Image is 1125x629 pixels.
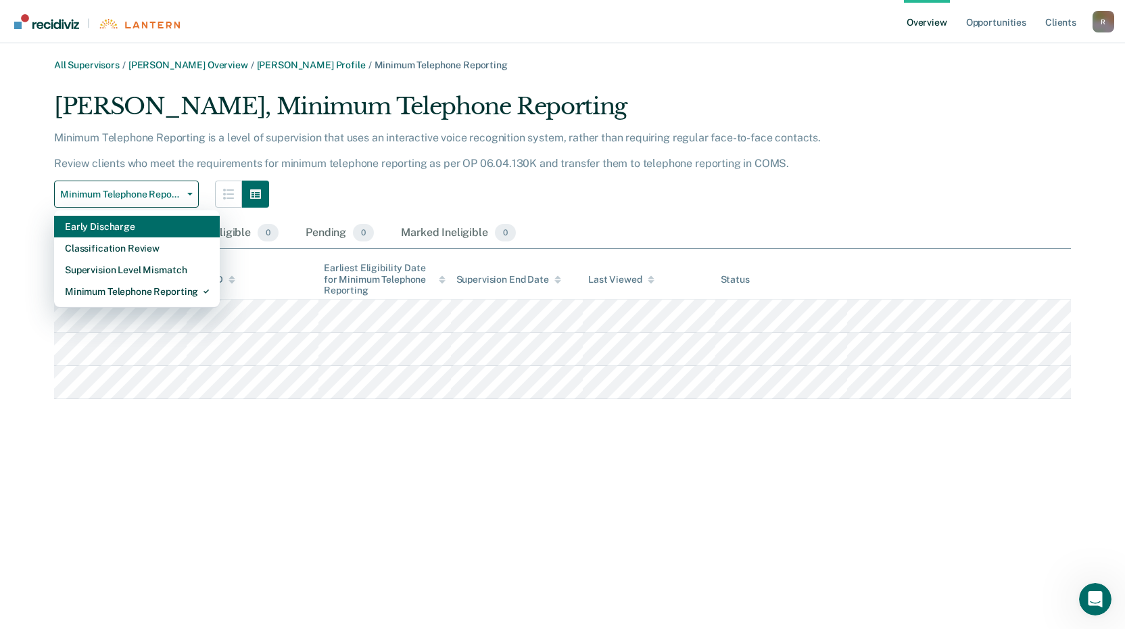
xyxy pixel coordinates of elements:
div: Status [721,274,750,285]
span: | [79,18,98,29]
span: 0 [495,224,516,241]
span: Minimum Telephone Reporting [60,189,182,200]
div: Supervision Level Mismatch [65,259,209,281]
div: Almost Eligible0 [172,218,281,248]
p: Minimum Telephone Reporting is a level of supervision that uses an interactive voice recognition ... [54,131,821,170]
a: [PERSON_NAME] Profile [257,60,366,70]
div: [PERSON_NAME], Minimum Telephone Reporting [54,93,898,131]
button: Profile dropdown button [1093,11,1114,32]
div: Last Viewed [588,274,654,285]
div: Supervision End Date [456,274,561,285]
span: 0 [258,224,279,241]
span: Minimum Telephone Reporting [375,60,508,70]
div: R [1093,11,1114,32]
img: Recidiviz [14,14,79,29]
iframe: Intercom live chat [1079,583,1111,615]
img: Lantern [98,19,180,29]
span: / [120,60,128,70]
a: All Supervisors [54,60,120,70]
div: Earliest Eligibility Date for Minimum Telephone Reporting [324,262,446,296]
span: 0 [353,224,374,241]
div: Pending0 [303,218,377,248]
button: Minimum Telephone Reporting [54,181,199,208]
div: Early Discharge [65,216,209,237]
a: [PERSON_NAME] Overview [128,60,248,70]
span: / [366,60,375,70]
div: Classification Review [65,237,209,259]
span: / [248,60,257,70]
div: Minimum Telephone Reporting [65,281,209,302]
div: Marked Ineligible0 [398,218,519,248]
